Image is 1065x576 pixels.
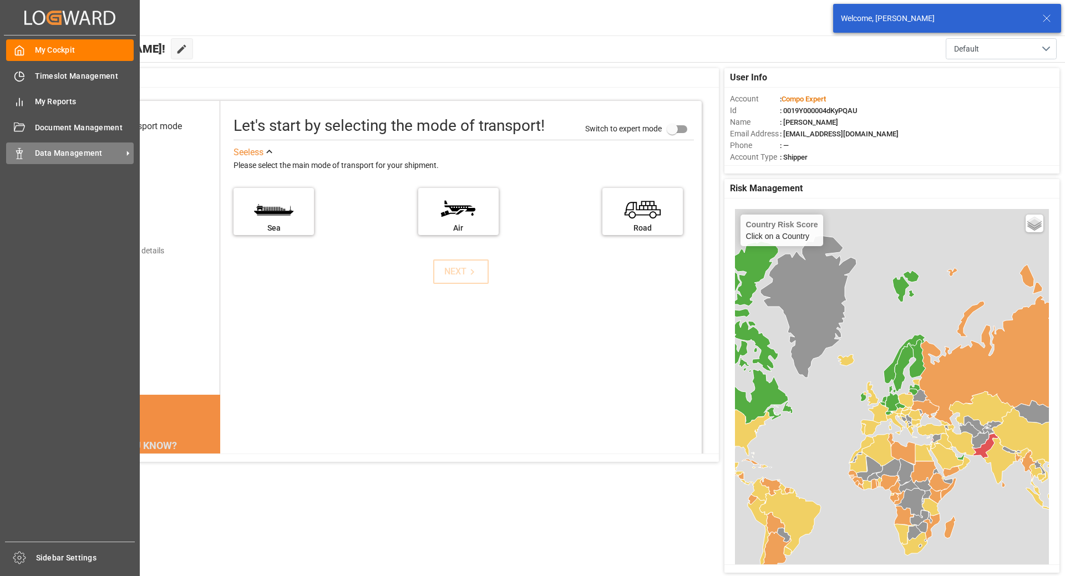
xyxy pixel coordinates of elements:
span: Default [954,43,979,55]
span: Compo Expert [782,95,826,103]
div: DID YOU KNOW? [60,434,220,457]
span: Name [730,116,780,128]
div: Welcome, [PERSON_NAME] [841,13,1032,24]
a: Timeslot Management [6,65,134,86]
span: Email Address [730,128,780,140]
div: NEXT [444,265,478,278]
div: See less [234,146,263,159]
span: Switch to expert mode [585,124,662,132]
span: Risk Management [730,182,803,195]
span: Hello [PERSON_NAME]! [46,38,165,59]
span: Account Type [730,151,780,163]
span: My Cockpit [35,44,134,56]
div: Air [424,222,493,234]
span: : — [780,141,789,150]
span: : Shipper [780,153,808,161]
span: Id [730,105,780,116]
span: Account [730,93,780,105]
h4: Country Risk Score [746,220,818,229]
span: Timeslot Management [35,70,134,82]
a: Layers [1026,215,1043,232]
div: Let's start by selecting the mode of transport! [234,114,545,137]
span: : [PERSON_NAME] [780,118,838,126]
a: My Cockpit [6,39,134,61]
div: Please select the main mode of transport for your shipment. [234,159,694,172]
span: : [EMAIL_ADDRESS][DOMAIN_NAME] [780,130,899,138]
div: Click on a Country [746,220,818,241]
span: Document Management [35,122,134,134]
span: Data Management [35,147,123,159]
button: NEXT [433,259,489,284]
span: : 0019Y000004dKyPQAU [780,106,858,115]
button: open menu [946,38,1057,59]
div: Sea [239,222,308,234]
span: My Reports [35,96,134,108]
span: User Info [730,71,767,84]
div: Road [608,222,677,234]
span: Phone [730,140,780,151]
span: Sidebar Settings [36,552,135,564]
span: : [780,95,826,103]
